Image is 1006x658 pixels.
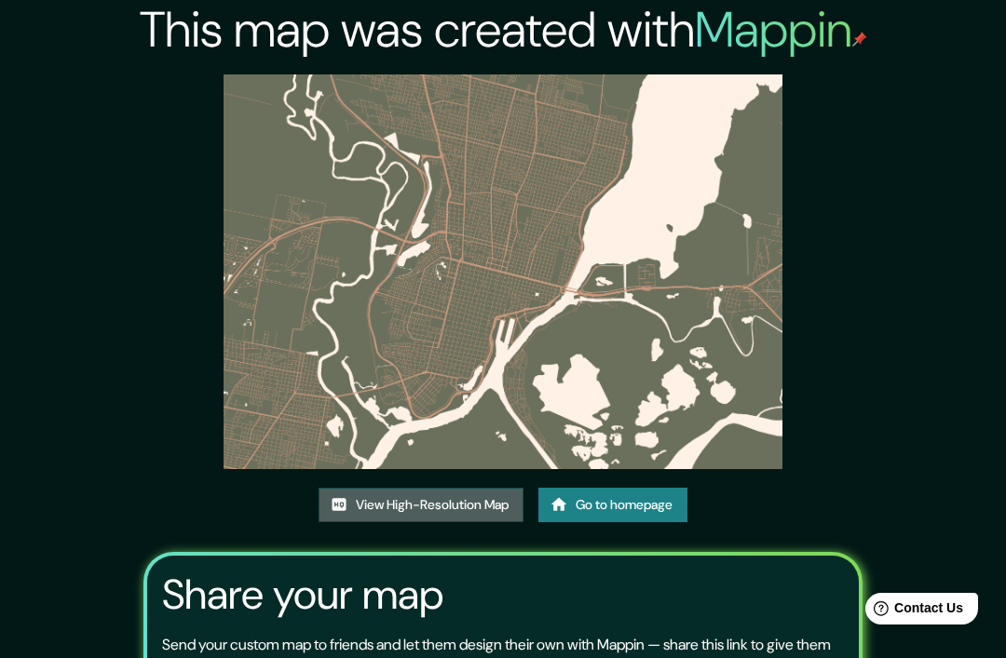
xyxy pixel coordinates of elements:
iframe: Help widget launcher [840,585,986,638]
img: created-map [224,74,782,469]
img: mappin-pin [852,32,867,47]
a: View High-Resolution Map [319,488,523,522]
a: Go to homepage [538,488,687,522]
h3: Share your map [162,571,443,619]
